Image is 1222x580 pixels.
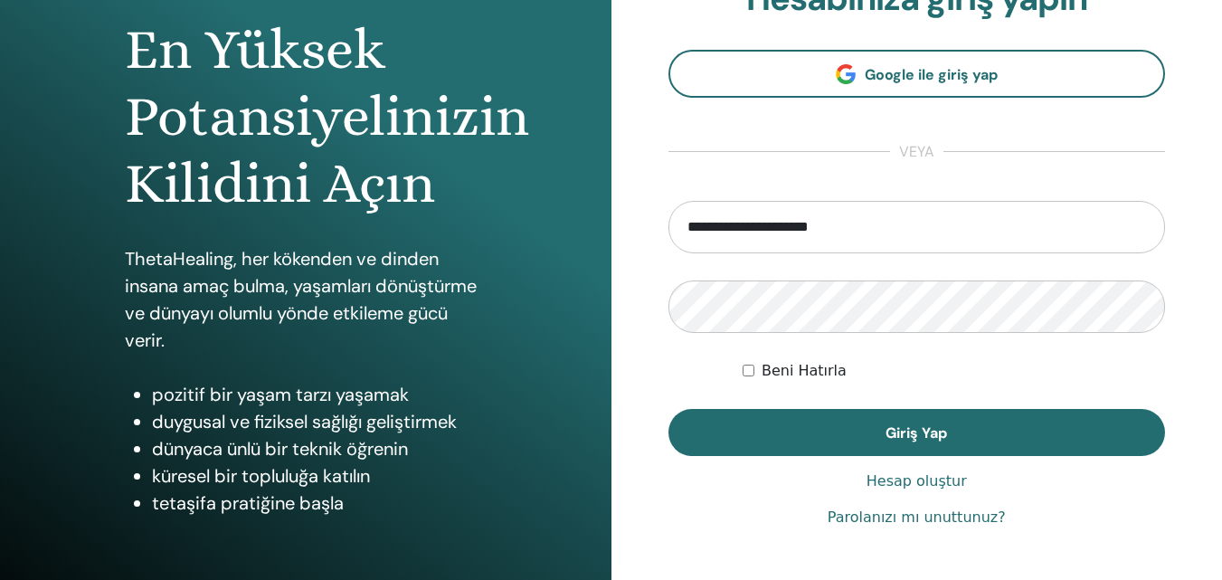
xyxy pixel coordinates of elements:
[668,50,1166,98] a: Google ile giriş yap
[668,409,1166,456] button: Giriş Yap
[152,462,487,490] li: küresel bir topluluğa katılın
[828,507,1006,528] a: Parolanızı mı unuttunuz?
[762,360,847,382] label: Beni Hatırla
[743,360,1165,382] div: Keep me authenticated indefinitely or until I manually logout
[152,381,487,408] li: pozitif bir yaşam tarzı yaşamak
[886,423,947,442] span: Giriş Yap
[125,245,487,354] p: ThetaHealing, her kökenden ve dinden insana amaç bulma, yaşamları dönüştürme ve dünyayı olumlu yö...
[890,141,943,163] span: veya
[152,435,487,462] li: dünyaca ünlü bir teknik öğrenin
[867,471,967,492] a: Hesap oluştur
[865,65,998,84] span: Google ile giriş yap
[152,490,487,517] li: tetaşifa pratiğine başla
[125,16,487,218] h1: En Yüksek Potansiyelinizin Kilidini Açın
[152,408,487,435] li: duygusal ve fiziksel sağlığı geliştirmek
